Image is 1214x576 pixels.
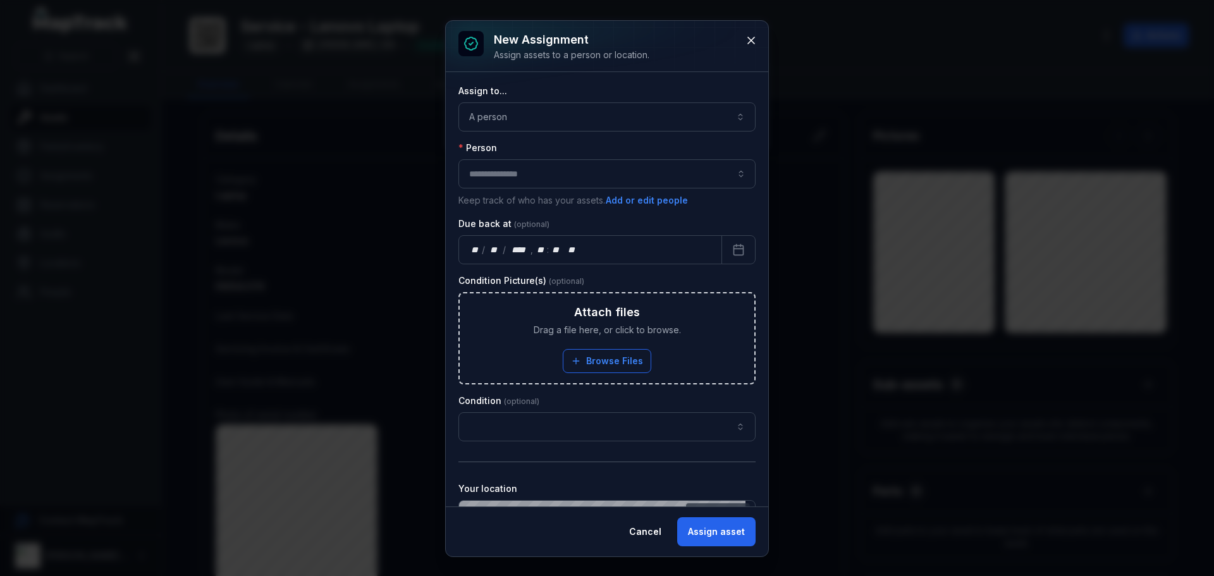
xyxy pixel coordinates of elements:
[458,85,507,97] label: Assign to...
[507,243,530,256] div: year,
[605,193,689,207] button: Add or edit people
[530,243,534,256] div: ,
[550,243,563,256] div: minute,
[482,243,486,256] div: /
[458,193,756,207] p: Keep track of who has your assets.
[534,324,681,336] span: Drag a file here, or click to browse.
[458,482,517,495] label: Your location
[721,235,756,264] button: Calendar
[458,395,539,407] label: Condition
[618,517,672,546] button: Cancel
[458,102,756,132] button: A person
[486,243,503,256] div: month,
[565,243,579,256] div: am/pm,
[458,159,756,188] input: assignment-add:person-label
[458,274,584,287] label: Condition Picture(s)
[563,349,651,373] button: Browse Files
[677,517,756,546] button: Assign asset
[494,31,649,49] h3: New assignment
[534,243,547,256] div: hour,
[494,49,649,61] div: Assign assets to a person or location.
[574,303,640,321] h3: Attach files
[458,218,549,230] label: Due back at
[503,243,507,256] div: /
[458,142,497,154] label: Person
[547,243,550,256] div: :
[469,243,482,256] div: day,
